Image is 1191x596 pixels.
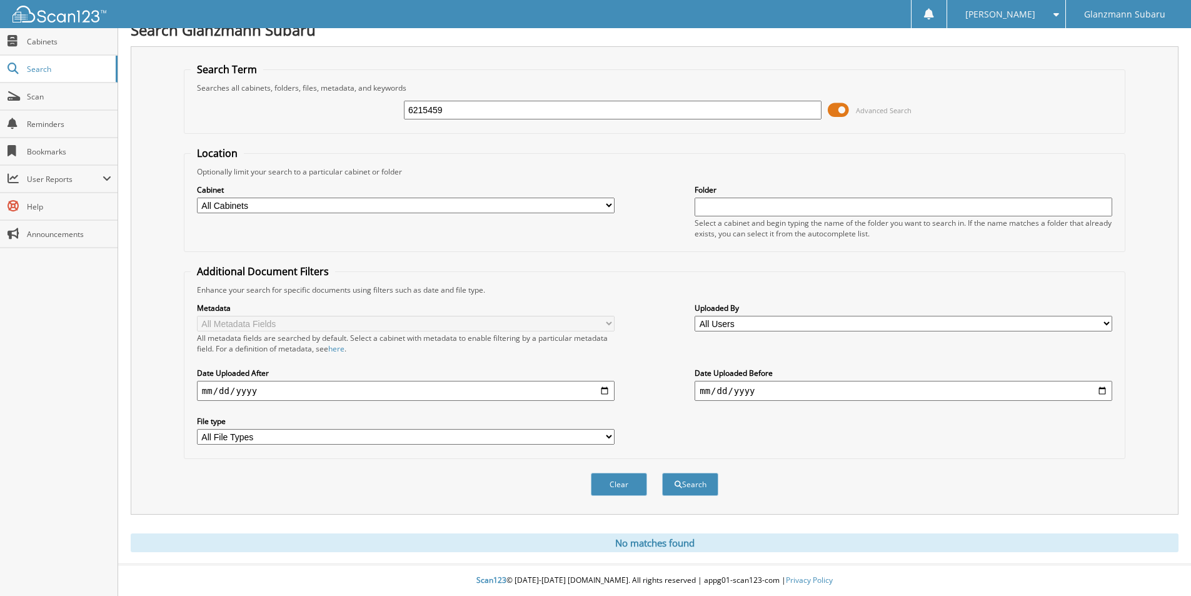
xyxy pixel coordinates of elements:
[191,83,1118,93] div: Searches all cabinets, folders, files, metadata, and keywords
[27,119,111,129] span: Reminders
[662,473,718,496] button: Search
[27,91,111,102] span: Scan
[191,166,1118,177] div: Optionally limit your search to a particular cabinet or folder
[1084,11,1165,18] span: Glanzmann Subaru
[695,368,1112,378] label: Date Uploaded Before
[27,36,111,47] span: Cabinets
[197,416,615,427] label: File type
[27,174,103,184] span: User Reports
[328,343,344,354] a: here
[197,303,615,313] label: Metadata
[27,64,109,74] span: Search
[191,265,335,278] legend: Additional Document Filters
[118,565,1191,596] div: © [DATE]-[DATE] [DOMAIN_NAME]. All rights reserved | appg01-scan123-com |
[191,285,1118,295] div: Enhance your search for specific documents using filters such as date and file type.
[695,184,1112,195] label: Folder
[197,381,615,401] input: start
[695,381,1112,401] input: end
[695,303,1112,313] label: Uploaded By
[695,218,1112,239] div: Select a cabinet and begin typing the name of the folder you want to search in. If the name match...
[27,201,111,212] span: Help
[476,575,506,585] span: Scan123
[591,473,647,496] button: Clear
[13,6,106,23] img: scan123-logo-white.svg
[197,184,615,195] label: Cabinet
[27,146,111,157] span: Bookmarks
[786,575,833,585] a: Privacy Policy
[27,229,111,240] span: Announcements
[197,333,615,354] div: All metadata fields are searched by default. Select a cabinet with metadata to enable filtering b...
[191,146,244,160] legend: Location
[856,106,912,115] span: Advanced Search
[965,11,1035,18] span: [PERSON_NAME]
[197,368,615,378] label: Date Uploaded After
[191,63,263,76] legend: Search Term
[131,19,1178,40] h1: Search Glanzmann Subaru
[131,533,1178,552] div: No matches found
